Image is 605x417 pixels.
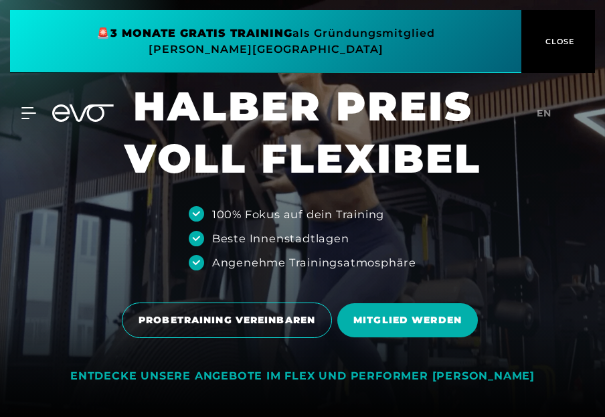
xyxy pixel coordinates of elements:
[521,10,595,73] button: CLOSE
[212,230,349,246] div: Beste Innenstadtlagen
[337,293,483,347] a: MITGLIED WERDEN
[212,206,384,222] div: 100% Fokus auf dein Training
[353,313,462,327] span: MITGLIED WERDEN
[70,369,535,384] div: ENTDECKE UNSERE ANGEBOTE IM FLEX UND PERFORMER [PERSON_NAME]
[212,254,416,270] div: Angenehme Trainingsatmosphäre
[122,293,337,348] a: PROBETRAINING VEREINBAREN
[542,35,575,48] span: CLOSE
[537,106,559,121] a: en
[537,107,551,119] span: en
[139,313,315,327] span: PROBETRAINING VEREINBAREN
